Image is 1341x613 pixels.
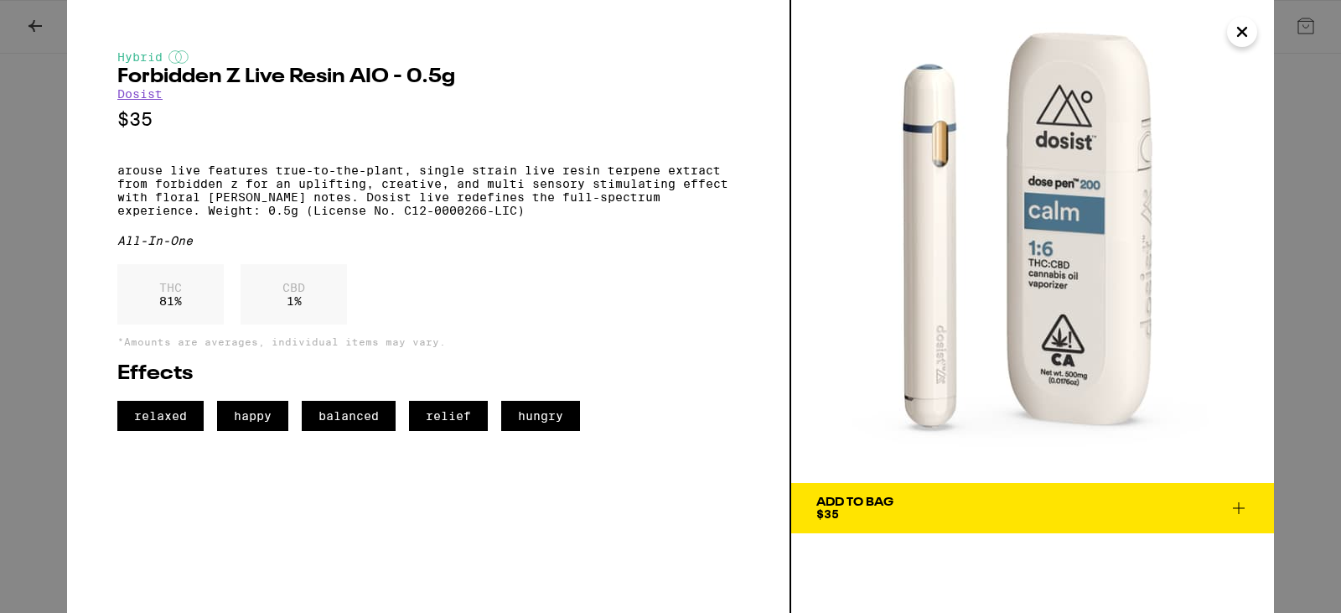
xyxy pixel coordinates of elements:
span: happy [217,401,288,431]
h2: Effects [117,364,739,384]
img: hybridColor.svg [168,50,189,64]
div: 1 % [241,264,347,325]
p: $35 [117,109,739,130]
p: CBD [282,281,305,294]
h2: Forbidden Z Live Resin AIO - 0.5g [117,67,739,87]
span: $35 [816,507,839,521]
span: relaxed [117,401,204,431]
span: hungry [501,401,580,431]
p: *Amounts are averages, individual items may vary. [117,336,739,347]
p: arouse live features true-to-the-plant, single strain live resin terpene extract from forbidden z... [117,164,739,217]
div: All-In-One [117,234,739,247]
div: Hybrid [117,50,739,64]
span: Hi. Need any help? [10,12,121,25]
div: 81 % [117,264,224,325]
p: THC [159,281,182,294]
div: Add To Bag [816,496,893,508]
button: Close [1227,17,1257,47]
span: balanced [302,401,396,431]
a: Dosist [117,87,163,101]
span: relief [409,401,488,431]
button: Add To Bag$35 [791,483,1274,533]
